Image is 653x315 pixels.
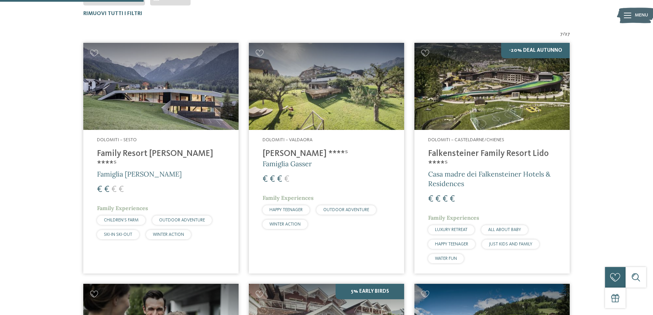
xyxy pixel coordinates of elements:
span: € [119,185,124,194]
span: Dolomiti – Casteldarne/Chienes [428,137,504,142]
span: Dolomiti – Sesto [97,137,137,142]
span: Family Experiences [263,194,314,201]
span: WINTER ACTION [269,222,301,227]
span: SKI-IN SKI-OUT [104,232,132,237]
span: € [111,185,117,194]
span: / [563,31,565,38]
span: Casa madre dei Falkensteiner Hotels & Residences [428,170,551,188]
span: OUTDOOR ADVENTURE [159,218,205,222]
span: € [270,175,275,184]
span: Famiglia [PERSON_NAME] [97,170,182,178]
a: Cercate un hotel per famiglie? Qui troverete solo i migliori! -20% Deal Autunno Dolomiti – Castel... [414,43,570,274]
span: Famiglia Gasser [263,159,312,168]
h4: Falkensteiner Family Resort Lido ****ˢ [428,149,556,169]
a: Cercate un hotel per famiglie? Qui troverete solo i migliori! Dolomiti – Sesto Family Resort [PER... [83,43,239,274]
img: Family Resort Rainer ****ˢ [83,43,239,130]
span: € [435,195,440,204]
span: € [284,175,289,184]
span: LUXURY RETREAT [435,228,468,232]
span: € [443,195,448,204]
span: € [277,175,282,184]
span: OUTDOOR ADVENTURE [323,208,369,212]
span: € [263,175,268,184]
img: Cercate un hotel per famiglie? Qui troverete solo i migliori! [414,43,570,130]
span: € [97,185,102,194]
a: Cercate un hotel per famiglie? Qui troverete solo i migliori! Dolomiti – Valdaora [PERSON_NAME] *... [249,43,404,274]
span: Rimuovi tutti i filtri [83,11,142,16]
span: WINTER ACTION [153,232,184,237]
span: Family Experiences [97,205,148,211]
span: 27 [565,31,570,38]
span: € [450,195,455,204]
span: € [428,195,433,204]
span: 7 [560,31,563,38]
h4: Family Resort [PERSON_NAME] ****ˢ [97,149,225,169]
span: € [104,185,109,194]
span: Family Experiences [428,214,479,221]
span: Dolomiti – Valdaora [263,137,313,142]
span: WATER FUN [435,256,457,261]
span: JUST KIDS AND FAMILY [489,242,532,246]
span: HAPPY TEENAGER [435,242,468,246]
span: CHILDREN’S FARM [104,218,138,222]
img: Cercate un hotel per famiglie? Qui troverete solo i migliori! [249,43,404,130]
span: ALL ABOUT BABY [488,228,521,232]
span: HAPPY TEENAGER [269,208,303,212]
